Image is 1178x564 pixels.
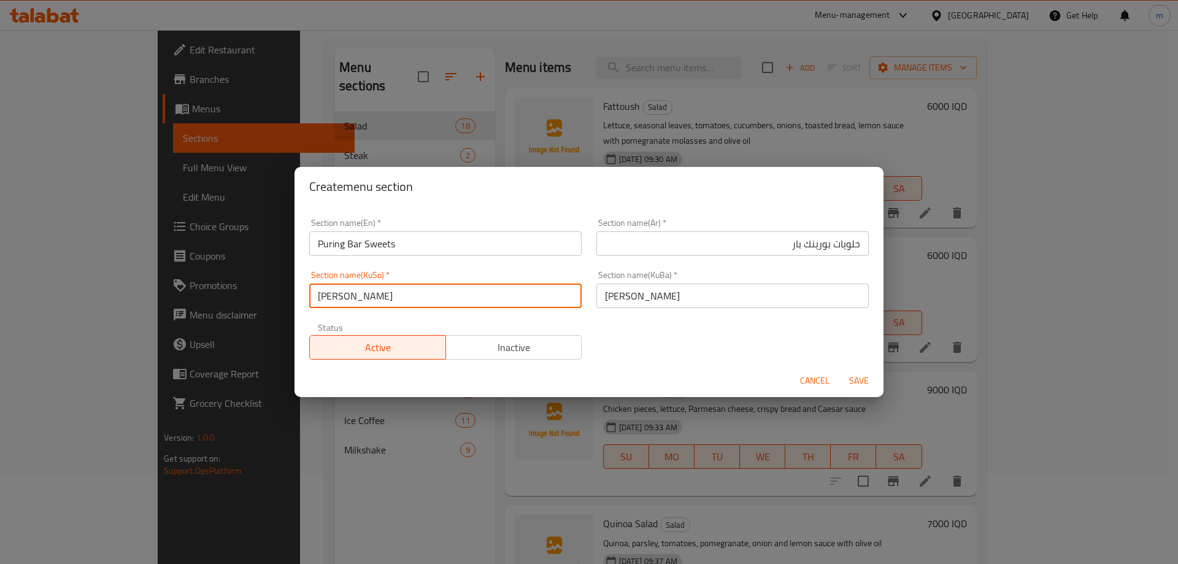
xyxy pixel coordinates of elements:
[451,339,577,357] span: Inactive
[596,231,869,256] input: Please enter section name(ar)
[309,177,869,196] h2: Create menu section
[844,373,874,388] span: Save
[309,284,582,308] input: Please enter section name(KuSo)
[309,231,582,256] input: Please enter section name(en)
[839,369,879,392] button: Save
[315,339,441,357] span: Active
[795,369,834,392] button: Cancel
[596,284,869,308] input: Please enter section name(KuBa)
[800,373,830,388] span: Cancel
[445,335,582,360] button: Inactive
[309,335,446,360] button: Active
